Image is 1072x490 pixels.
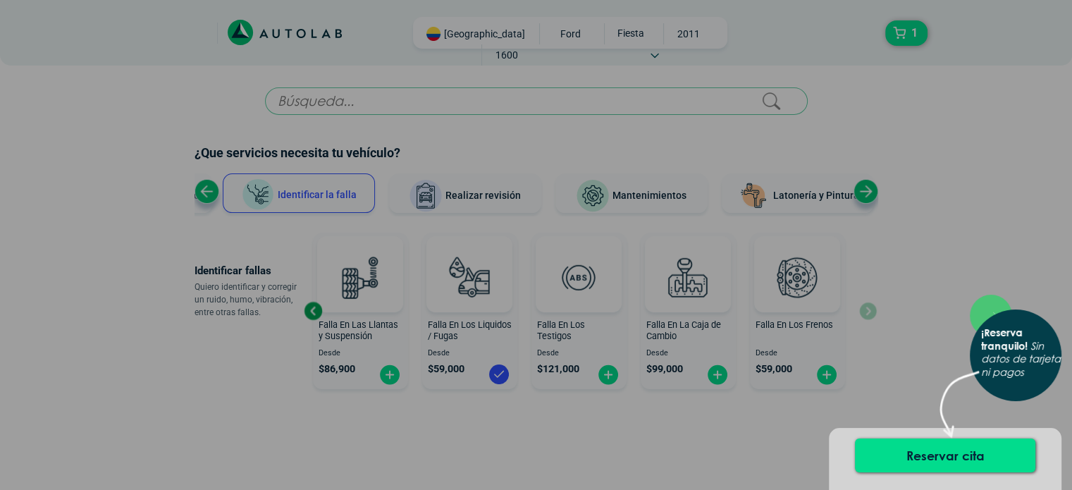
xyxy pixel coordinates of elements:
span: × [992,305,1002,324]
button: Close [981,295,1013,334]
button: Reservar cita [855,439,1035,472]
b: ¡Reserva tranquilo! [981,326,1028,352]
img: flecha.png [939,370,980,450]
i: Sin datos de tarjeta ni pagos [981,339,1061,379]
